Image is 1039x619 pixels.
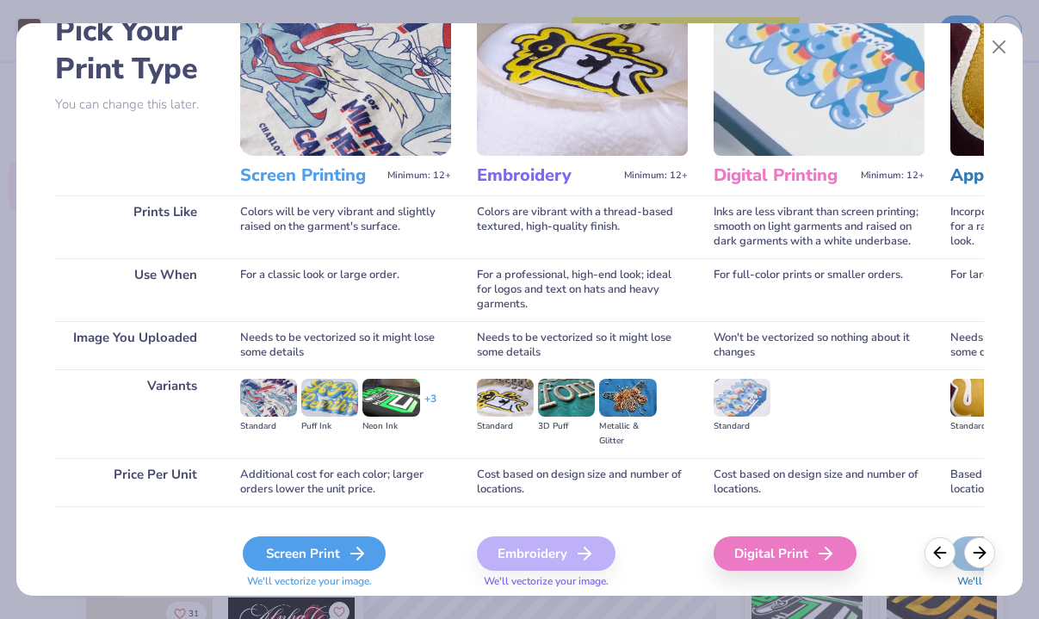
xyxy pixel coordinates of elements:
p: You can change this later. [55,97,214,112]
button: Close [983,31,1016,64]
div: 3D Puff [538,419,595,434]
div: Standard [240,419,297,434]
div: Puff Ink [301,419,358,434]
img: Standard [714,379,770,417]
div: Inks are less vibrant than screen printing; smooth on light garments and raised on dark garments ... [714,195,925,258]
div: Standard [477,419,534,434]
div: Neon Ink [362,419,419,434]
img: Standard [240,379,297,417]
div: Prints Like [55,195,214,258]
div: Additional cost for each color; larger orders lower the unit price. [240,458,451,506]
div: Colors are vibrant with a thread-based textured, high-quality finish. [477,195,688,258]
h3: Digital Printing [714,164,854,187]
h3: Screen Printing [240,164,380,187]
div: Variants [55,369,214,458]
h2: Pick Your Print Type [55,12,214,88]
div: Cost based on design size and number of locations. [477,458,688,506]
img: Standard [950,379,1007,417]
div: For a classic look or large order. [240,258,451,321]
div: Metallic & Glitter [599,419,656,449]
div: Cost based on design size and number of locations. [714,458,925,506]
img: Metallic & Glitter [599,379,656,417]
div: Standard [714,419,770,434]
div: Embroidery [477,536,615,571]
div: Digital Print [714,536,857,571]
h3: Embroidery [477,164,617,187]
div: Needs to be vectorized so it might lose some details [240,321,451,369]
img: Puff Ink [301,379,358,417]
div: Screen Print [243,536,386,571]
div: Use When [55,258,214,321]
img: 3D Puff [538,379,595,417]
div: + 3 [424,392,436,421]
span: We'll vectorize your image. [240,574,451,589]
span: Minimum: 12+ [387,170,451,182]
div: Image You Uploaded [55,321,214,369]
div: Price Per Unit [55,458,214,506]
div: Colors will be very vibrant and slightly raised on the garment's surface. [240,195,451,258]
img: Standard [477,379,534,417]
span: Minimum: 12+ [624,170,688,182]
span: We'll vectorize your image. [477,574,688,589]
div: Needs to be vectorized so it might lose some details [477,321,688,369]
div: Won't be vectorized so nothing about it changes [714,321,925,369]
img: Neon Ink [362,379,419,417]
div: For full-color prints or smaller orders. [714,258,925,321]
span: Minimum: 12+ [861,170,925,182]
div: Standard [950,419,1007,434]
div: For a professional, high-end look; ideal for logos and text on hats and heavy garments. [477,258,688,321]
